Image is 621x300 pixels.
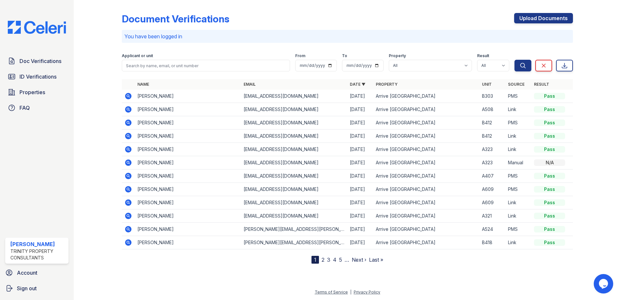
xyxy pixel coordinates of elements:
a: Next › [352,256,366,263]
td: [DATE] [347,209,373,223]
span: Account [17,269,37,277]
div: Pass [534,199,565,206]
td: A524 [479,223,505,236]
a: Email [244,82,256,87]
a: Sign out [3,282,71,295]
td: B412 [479,130,505,143]
a: Result [534,82,549,87]
td: [PERSON_NAME] [135,223,241,236]
span: FAQ [19,104,30,112]
div: Document Verifications [122,13,229,25]
div: [PERSON_NAME] [10,240,66,248]
label: From [295,53,305,58]
td: [EMAIL_ADDRESS][DOMAIN_NAME] [241,90,347,103]
div: Pass [534,133,565,139]
span: … [345,256,349,264]
td: [EMAIL_ADDRESS][DOMAIN_NAME] [241,169,347,183]
div: Pass [534,186,565,193]
div: Pass [534,106,565,113]
td: [EMAIL_ADDRESS][DOMAIN_NAME] [241,209,347,223]
td: Link [505,209,531,223]
td: [DATE] [347,183,373,196]
td: [EMAIL_ADDRESS][DOMAIN_NAME] [241,183,347,196]
a: 4 [333,256,336,263]
a: Upload Documents [514,13,573,23]
td: [PERSON_NAME] [135,156,241,169]
a: 2 [322,256,324,263]
td: Arrive [GEOGRAPHIC_DATA] [373,196,479,209]
a: Account [3,266,71,279]
td: A407 [479,169,505,183]
a: Terms of Service [315,290,348,294]
td: [EMAIL_ADDRESS][DOMAIN_NAME] [241,116,347,130]
td: [DATE] [347,169,373,183]
td: PMS [505,183,531,196]
td: [EMAIL_ADDRESS][DOMAIN_NAME] [241,196,347,209]
a: Doc Verifications [5,55,69,68]
td: Link [505,196,531,209]
td: [PERSON_NAME] [135,143,241,156]
td: PMS [505,90,531,103]
div: Pass [534,173,565,179]
td: PMS [505,223,531,236]
td: A323 [479,156,505,169]
div: Pass [534,213,565,219]
td: [DATE] [347,130,373,143]
iframe: chat widget [594,274,615,294]
td: A609 [479,183,505,196]
td: [DATE] [347,156,373,169]
td: [PERSON_NAME] [135,183,241,196]
img: CE_Logo_Blue-a8612792a0a2168367f1c8372b55b34899dd931a85d93a1a3d3e32e68fde9ad4.png [3,21,71,34]
td: PMS [505,116,531,130]
div: Pass [534,93,565,99]
div: N/A [534,159,565,166]
td: [PERSON_NAME] [135,196,241,209]
td: [EMAIL_ADDRESS][DOMAIN_NAME] [241,103,347,116]
td: A508 [479,103,505,116]
label: Property [389,53,406,58]
td: Arrive [GEOGRAPHIC_DATA] [373,103,479,116]
td: Link [505,103,531,116]
span: ID Verifications [19,73,57,81]
td: [PERSON_NAME] [135,90,241,103]
td: Arrive [GEOGRAPHIC_DATA] [373,143,479,156]
td: [DATE] [347,223,373,236]
td: Arrive [GEOGRAPHIC_DATA] [373,236,479,249]
td: Arrive [GEOGRAPHIC_DATA] [373,90,479,103]
td: A321 [479,209,505,223]
a: Date ▼ [350,82,365,87]
td: [PERSON_NAME] [135,209,241,223]
input: Search by name, email, or unit number [122,60,290,71]
span: Sign out [17,284,37,292]
a: Source [508,82,525,87]
a: Property [376,82,398,87]
a: FAQ [5,101,69,114]
a: Name [137,82,149,87]
label: Applicant or unit [122,53,153,58]
a: ID Verifications [5,70,69,83]
div: Trinity Property Consultants [10,248,66,261]
td: PMS [505,169,531,183]
div: Pass [534,226,565,232]
td: Link [505,143,531,156]
td: [PERSON_NAME] [135,130,241,143]
td: [EMAIL_ADDRESS][DOMAIN_NAME] [241,130,347,143]
a: 3 [327,256,330,263]
td: [DATE] [347,116,373,130]
p: You have been logged in [124,32,570,40]
td: Link [505,236,531,249]
td: [PERSON_NAME] [135,236,241,249]
a: Privacy Policy [354,290,380,294]
label: Result [477,53,489,58]
td: [PERSON_NAME] [135,169,241,183]
a: Unit [482,82,492,87]
div: Pass [534,119,565,126]
label: To [342,53,347,58]
td: [PERSON_NAME] [135,116,241,130]
td: Arrive [GEOGRAPHIC_DATA] [373,116,479,130]
td: B418 [479,236,505,249]
td: B412 [479,116,505,130]
span: Properties [19,88,45,96]
td: Arrive [GEOGRAPHIC_DATA] [373,156,479,169]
